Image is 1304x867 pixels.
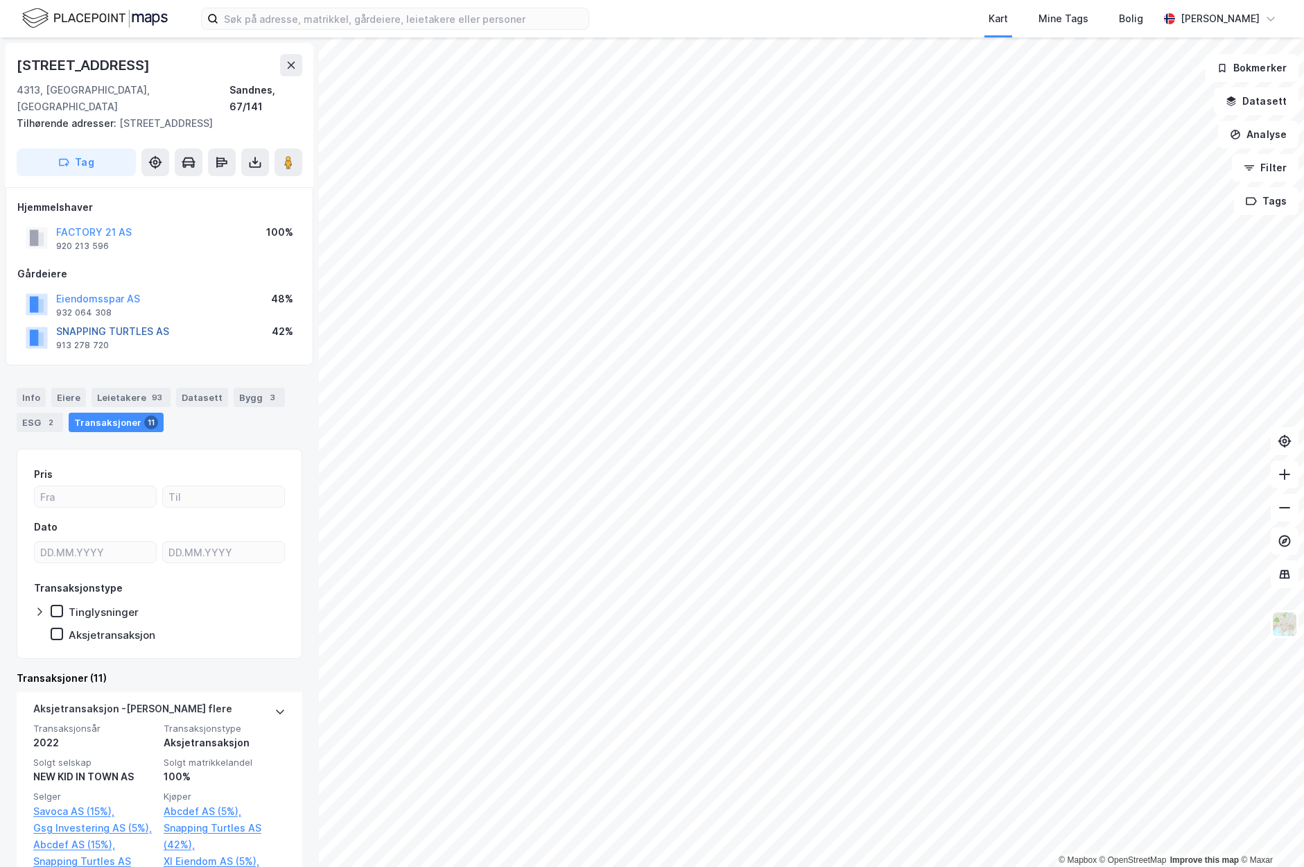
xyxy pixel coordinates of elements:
[1170,855,1239,865] a: Improve this map
[164,791,286,802] span: Kjøper
[69,413,164,432] div: Transaksjoner
[17,54,153,76] div: [STREET_ADDRESS]
[1119,10,1143,27] div: Bolig
[17,670,302,687] div: Transaksjoner (11)
[44,415,58,429] div: 2
[164,723,286,735] span: Transaksjonstype
[164,769,286,785] div: 100%
[266,224,293,241] div: 100%
[33,820,155,836] a: Gsg Investering AS (5%),
[69,606,139,619] div: Tinglysninger
[1271,611,1298,637] img: Z
[1232,154,1298,182] button: Filter
[34,519,58,535] div: Dato
[33,701,232,723] div: Aksjetransaksjon - [PERSON_NAME] flere
[33,723,155,735] span: Transaksjonsår
[218,8,589,29] input: Søk på adresse, matrikkel, gårdeiere, leietakere eller personer
[989,10,1008,27] div: Kart
[22,6,168,31] img: logo.f888ab2527a4732fd821a326f86c7f29.svg
[164,803,286,820] a: Abcdef AS (5%),
[56,340,109,351] div: 913 278 720
[149,390,165,404] div: 93
[144,415,158,429] div: 11
[51,388,86,407] div: Eiere
[272,323,293,340] div: 42%
[163,542,284,563] input: DD.MM.YYYY
[229,82,302,115] div: Sandnes, 67/141
[69,628,155,642] div: Aksjetransaksjon
[1235,800,1304,867] iframe: Chat Widget
[34,466,53,483] div: Pris
[1038,10,1088,27] div: Mine Tags
[56,307,112,318] div: 932 064 308
[164,757,286,769] span: Solgt matrikkelandel
[35,486,156,507] input: Fra
[17,82,229,115] div: 4313, [GEOGRAPHIC_DATA], [GEOGRAPHIC_DATA]
[1099,855,1167,865] a: OpenStreetMap
[17,117,119,129] span: Tilhørende adresser:
[34,580,123,596] div: Transaksjonstype
[1218,121,1298,148] button: Analyse
[92,388,171,407] div: Leietakere
[33,791,155,802] span: Selger
[271,291,293,307] div: 48%
[33,803,155,820] a: Savoca AS (15%),
[1235,800,1304,867] div: Kontrollprogram for chat
[266,390,279,404] div: 3
[17,199,302,216] div: Hjemmelshaver
[1214,87,1298,115] button: Datasett
[164,735,286,751] div: Aksjetransaksjon
[1205,54,1298,82] button: Bokmerker
[56,241,109,252] div: 920 213 596
[17,413,63,432] div: ESG
[1234,187,1298,215] button: Tags
[33,757,155,769] span: Solgt selskap
[1181,10,1260,27] div: [PERSON_NAME]
[176,388,228,407] div: Datasett
[35,542,156,563] input: DD.MM.YYYY
[164,820,286,853] a: Snapping Turtles AS (42%),
[33,836,155,853] a: Abcdef AS (15%),
[17,148,136,176] button: Tag
[17,388,46,407] div: Info
[33,769,155,785] div: NEW KID IN TOWN AS
[163,486,284,507] input: Til
[17,266,302,282] div: Gårdeiere
[17,115,291,132] div: [STREET_ADDRESS]
[1059,855,1097,865] a: Mapbox
[33,735,155,751] div: 2022
[234,388,285,407] div: Bygg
